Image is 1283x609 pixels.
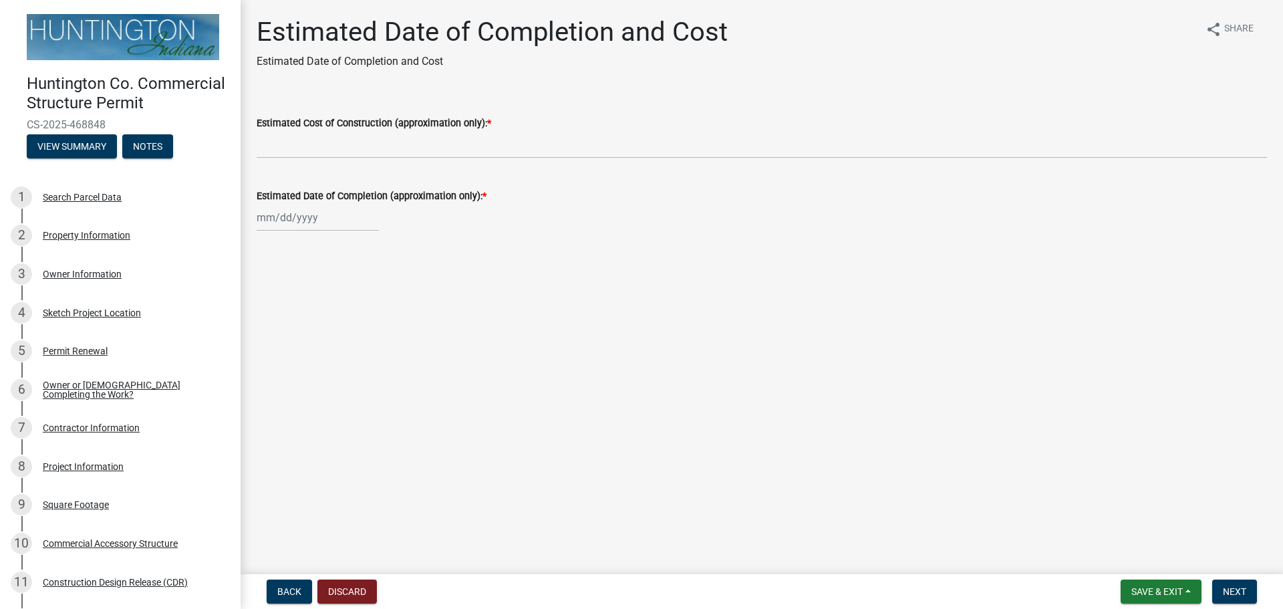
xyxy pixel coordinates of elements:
[1223,586,1246,597] span: Next
[1205,21,1222,37] i: share
[1212,580,1257,604] button: Next
[27,118,214,131] span: CS-2025-468848
[43,193,122,202] div: Search Parcel Data
[11,302,32,324] div: 4
[1131,586,1183,597] span: Save & Exit
[1121,580,1201,604] button: Save & Exit
[43,308,141,318] div: Sketch Project Location
[11,340,32,362] div: 5
[257,204,379,231] input: mm/dd/yyyy
[122,142,173,152] wm-modal-confirm: Notes
[43,500,109,509] div: Square Footage
[43,269,122,279] div: Owner Information
[1195,16,1264,42] button: shareShare
[277,586,301,597] span: Back
[43,346,108,356] div: Permit Renewal
[11,417,32,439] div: 7
[43,539,178,548] div: Commercial Accessory Structure
[43,380,219,399] div: Owner or [DEMOGRAPHIC_DATA] Completing the Work?
[11,572,32,593] div: 11
[317,580,377,604] button: Discard
[27,134,117,158] button: View Summary
[257,16,728,48] h1: Estimated Date of Completion and Cost
[27,142,117,152] wm-modal-confirm: Summary
[11,533,32,554] div: 10
[122,134,173,158] button: Notes
[11,225,32,246] div: 2
[267,580,312,604] button: Back
[257,192,486,201] label: Estimated Date of Completion (approximation only):
[43,462,124,471] div: Project Information
[43,423,140,433] div: Contractor Information
[1224,21,1254,37] span: Share
[11,187,32,208] div: 1
[11,263,32,285] div: 3
[27,74,230,113] h4: Huntington Co. Commercial Structure Permit
[11,494,32,515] div: 9
[257,119,491,128] label: Estimated Cost of Construction (approximation only):
[43,578,188,587] div: Construction Design Release (CDR)
[11,379,32,400] div: 6
[257,53,728,70] p: Estimated Date of Completion and Cost
[27,14,219,60] img: Huntington County, Indiana
[11,456,32,477] div: 8
[43,231,130,240] div: Property Information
